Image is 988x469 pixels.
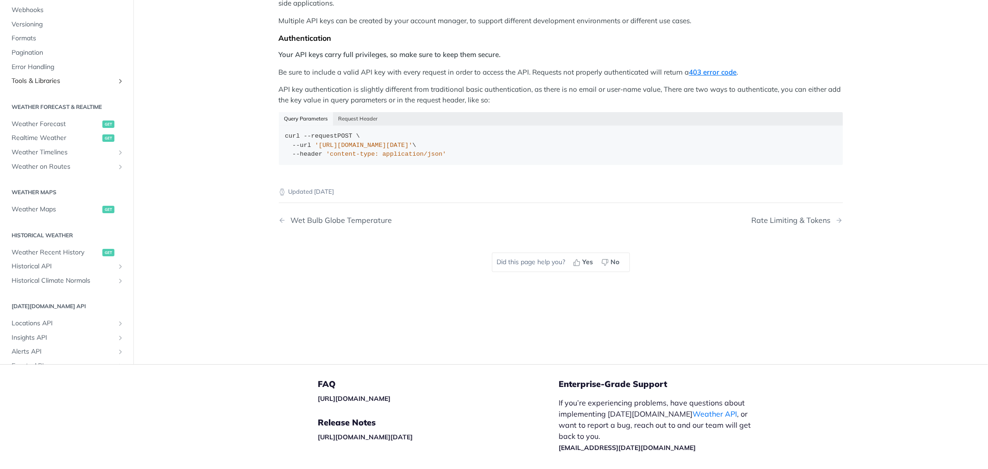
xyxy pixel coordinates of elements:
[7,359,126,373] a: Events APIShow subpages for Events API
[117,163,124,171] button: Show subpages for Weather on Routes
[279,187,843,196] p: Updated [DATE]
[752,216,843,225] a: Next Page: Rate Limiting & Tokens
[117,149,124,156] button: Show subpages for Weather Timelines
[279,84,843,105] p: API key authentication is slightly different from traditional basic authentication, as there is n...
[12,34,124,43] span: Formats
[12,6,124,15] span: Webhooks
[117,77,124,85] button: Show subpages for Tools & Libraries
[279,207,843,234] nav: Pagination Controls
[583,257,593,267] span: Yes
[752,216,836,225] div: Rate Limiting & Tokens
[7,117,126,131] a: Weather Forecastget
[12,333,114,342] span: Insights API
[570,255,598,269] button: Yes
[117,277,124,285] button: Show subpages for Historical Climate Normals
[292,142,311,149] span: --url
[7,18,126,32] a: Versioning
[598,255,625,269] button: No
[286,216,392,225] div: Wet Bulb Globe Temperature
[12,319,114,328] span: Locations API
[7,131,126,145] a: Realtime Weatherget
[117,362,124,370] button: Show subpages for Events API
[559,379,776,390] h5: Enterprise-Grade Support
[285,132,837,159] div: POST \ \
[292,151,322,158] span: --header
[12,262,114,271] span: Historical API
[492,253,630,272] div: Did this page help you?
[12,347,114,356] span: Alerts API
[12,162,114,171] span: Weather on Routes
[7,345,126,359] a: Alerts APIShow subpages for Alerts API
[7,60,126,74] a: Error Handling
[117,263,124,270] button: Show subpages for Historical API
[117,348,124,355] button: Show subpages for Alerts API
[7,146,126,159] a: Weather TimelinesShow subpages for Weather Timelines
[12,148,114,157] span: Weather Timelines
[12,205,100,214] span: Weather Maps
[285,133,300,139] span: curl
[559,444,696,452] a: [EMAIL_ADDRESS][DATE][DOMAIN_NAME]
[304,133,338,139] span: --request
[7,3,126,17] a: Webhooks
[12,63,124,72] span: Error Handling
[333,112,383,125] button: Request Header
[12,20,124,29] span: Versioning
[102,249,114,256] span: get
[611,257,620,267] span: No
[7,302,126,311] h2: [DATE][DOMAIN_NAME] API
[318,394,391,403] a: [URL][DOMAIN_NAME]
[318,417,559,428] h5: Release Notes
[279,50,501,59] strong: Your API keys carry full privileges, so make sure to keep them secure.
[315,142,413,149] span: '[URL][DOMAIN_NAME][DATE]'
[12,133,100,143] span: Realtime Weather
[12,361,114,371] span: Events API
[7,160,126,174] a: Weather on RoutesShow subpages for Weather on Routes
[279,16,843,26] p: Multiple API keys can be created by your account manager, to support different development enviro...
[102,134,114,142] span: get
[102,120,114,128] span: get
[7,103,126,111] h2: Weather Forecast & realtime
[279,33,843,43] div: Authentication
[7,231,126,240] h2: Historical Weather
[117,320,124,327] button: Show subpages for Locations API
[279,67,843,78] p: Be sure to include a valid API key with every request in order to access the API. Requests not pr...
[7,74,126,88] a: Tools & LibrariesShow subpages for Tools & Libraries
[7,274,126,288] a: Historical Climate NormalsShow subpages for Historical Climate Normals
[559,397,761,453] p: If you’re experiencing problems, have questions about implementing [DATE][DOMAIN_NAME] , or want ...
[7,260,126,273] a: Historical APIShow subpages for Historical API
[7,188,126,196] h2: Weather Maps
[7,246,126,260] a: Weather Recent Historyget
[7,331,126,345] a: Insights APIShow subpages for Insights API
[318,379,559,390] h5: FAQ
[117,334,124,342] button: Show subpages for Insights API
[689,68,737,76] a: 403 error code
[12,48,124,57] span: Pagination
[693,409,737,418] a: Weather API
[7,32,126,45] a: Formats
[326,151,446,158] span: 'content-type: application/json'
[318,433,413,441] a: [URL][DOMAIN_NAME][DATE]
[279,216,521,225] a: Previous Page: Wet Bulb Globe Temperature
[12,276,114,285] span: Historical Climate Normals
[12,120,100,129] span: Weather Forecast
[7,203,126,216] a: Weather Mapsget
[7,317,126,330] a: Locations APIShow subpages for Locations API
[12,76,114,86] span: Tools & Libraries
[7,46,126,60] a: Pagination
[12,248,100,257] span: Weather Recent History
[102,206,114,213] span: get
